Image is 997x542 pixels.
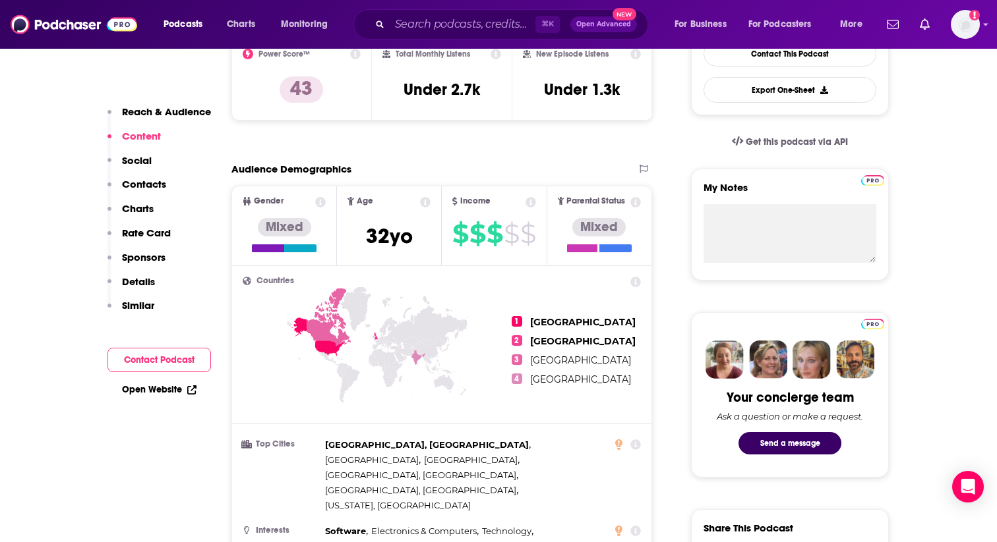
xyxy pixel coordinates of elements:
[281,15,328,34] span: Monitoring
[793,340,831,379] img: Jules Profile
[544,80,620,99] h3: Under 1.3k
[107,178,166,202] button: Contacts
[721,126,859,158] a: Get this podcast via API
[366,9,661,40] div: Search podcasts, credits, & more...
[325,500,471,510] span: [US_STATE], [GEOGRAPHIC_DATA]
[122,130,161,142] p: Content
[424,452,520,468] span: ,
[325,454,419,465] span: [GEOGRAPHIC_DATA]
[861,319,884,329] img: Podchaser Pro
[512,335,522,346] span: 2
[717,411,863,421] div: Ask a question or make a request.
[122,227,171,239] p: Rate Card
[951,10,980,39] img: User Profile
[164,15,202,34] span: Podcasts
[325,470,516,480] span: [GEOGRAPHIC_DATA], [GEOGRAPHIC_DATA]
[122,105,211,118] p: Reach & Audience
[512,354,522,365] span: 3
[231,163,351,175] h2: Audience Demographics
[704,77,876,103] button: Export One-Sheet
[396,49,470,59] h2: Total Monthly Listens
[469,223,485,244] span: $
[613,8,636,20] span: New
[107,154,152,178] button: Social
[107,348,211,372] button: Contact Podcast
[325,485,516,495] span: [GEOGRAPHIC_DATA], [GEOGRAPHIC_DATA]
[969,10,980,20] svg: Add a profile image
[107,251,166,275] button: Sponsors
[740,14,831,35] button: open menu
[576,21,631,28] span: Open Advanced
[861,175,884,186] img: Podchaser Pro
[122,299,154,312] p: Similar
[570,16,637,32] button: Open AdvancedNew
[107,202,154,227] button: Charts
[520,223,535,244] span: $
[572,218,626,236] div: Mixed
[530,373,631,385] span: [GEOGRAPHIC_DATA]
[254,197,284,205] span: Gender
[404,80,480,99] h3: Under 2.7k
[218,14,263,35] a: Charts
[749,340,787,379] img: Barbara Profile
[107,130,161,154] button: Content
[882,13,904,36] a: Show notifications dropdown
[504,223,519,244] span: $
[280,76,323,103] p: 43
[566,197,625,205] span: Parental Status
[739,432,841,454] button: Send a message
[390,14,535,35] input: Search podcasts, credits, & more...
[325,483,518,498] span: ,
[107,105,211,130] button: Reach & Audience
[122,251,166,263] p: Sponsors
[536,49,609,59] h2: New Episode Listens
[325,452,421,468] span: ,
[482,526,531,536] span: Technology
[107,227,171,251] button: Rate Card
[952,471,984,502] div: Open Intercom Messenger
[512,373,522,384] span: 4
[861,173,884,186] a: Pro website
[371,526,477,536] span: Electronics & Computers
[11,12,137,37] img: Podchaser - Follow, Share and Rate Podcasts
[460,197,491,205] span: Income
[512,316,522,327] span: 1
[243,526,320,535] h3: Interests
[325,439,529,450] span: [GEOGRAPHIC_DATA], [GEOGRAPHIC_DATA]
[861,317,884,329] a: Pro website
[227,15,255,34] span: Charts
[452,223,468,244] span: $
[836,340,874,379] img: Jon Profile
[154,14,220,35] button: open menu
[366,223,413,249] span: 32 yo
[424,454,518,465] span: [GEOGRAPHIC_DATA]
[535,16,560,33] span: ⌘ K
[258,49,310,59] h2: Power Score™
[258,218,311,236] div: Mixed
[482,524,533,539] span: ,
[325,524,368,539] span: ,
[675,15,727,34] span: For Business
[325,468,518,483] span: ,
[325,526,366,536] span: Software
[704,522,793,534] h3: Share This Podcast
[371,524,479,539] span: ,
[951,10,980,39] span: Logged in as ryanmason4
[915,13,935,36] a: Show notifications dropdown
[951,10,980,39] button: Show profile menu
[107,275,155,300] button: Details
[243,440,320,448] h3: Top Cities
[487,223,502,244] span: $
[746,136,848,148] span: Get this podcast via API
[122,384,196,395] a: Open Website
[706,340,744,379] img: Sydney Profile
[530,335,636,347] span: [GEOGRAPHIC_DATA]
[530,316,636,328] span: [GEOGRAPHIC_DATA]
[122,154,152,167] p: Social
[748,15,812,34] span: For Podcasters
[840,15,862,34] span: More
[704,181,876,204] label: My Notes
[107,299,154,323] button: Similar
[831,14,879,35] button: open menu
